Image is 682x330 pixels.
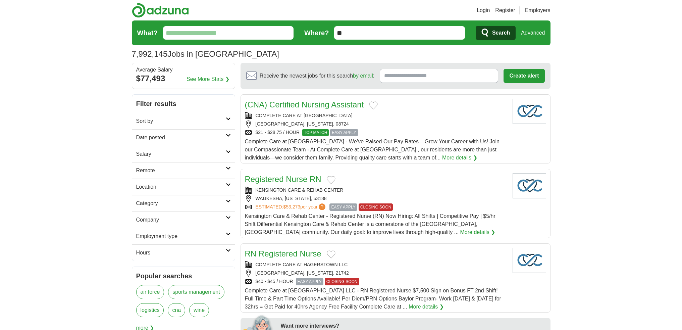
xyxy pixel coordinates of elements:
h2: Employment type [136,232,226,240]
span: Kensington Care & Rehab Center - Registered Nurse (RN) Now Hiring: All Shifts | Competitive Pay |... [245,213,495,235]
div: COMPLETE CARE AT [GEOGRAPHIC_DATA] [245,112,507,119]
span: ? [319,203,325,210]
h2: Date posted [136,134,226,142]
h2: Salary [136,150,226,158]
button: Add to favorite jobs [327,250,335,258]
img: Company logo [513,248,546,273]
a: RN Registered Nurse [245,249,321,258]
a: Location [132,179,235,195]
a: Advanced [521,26,545,40]
h2: Category [136,199,226,207]
h2: Popular searches [136,271,231,281]
img: Company logo [513,99,546,124]
a: Sort by [132,113,235,129]
span: EASY APPLY [329,203,357,211]
span: 7,992,145 [132,48,168,60]
a: Remote [132,162,235,179]
a: logistics [136,303,164,317]
a: sports management [168,285,224,299]
a: Salary [132,146,235,162]
label: What? [137,28,158,38]
a: More details ❯ [460,228,495,236]
span: Complete Care at [GEOGRAPHIC_DATA] - We’ve Raised Our Pay Rates – Grow Your Career with Us! Join ... [245,139,500,160]
span: Receive the newest jobs for this search : [260,72,374,80]
a: Date posted [132,129,235,146]
h2: Company [136,216,226,224]
button: Search [476,26,516,40]
span: $53,273 [283,204,300,209]
span: CLOSING SOON [325,278,359,285]
span: CLOSING SOON [359,203,393,211]
div: Average Salary [136,67,231,73]
a: Registered Nurse RN [245,175,321,184]
a: Company [132,211,235,228]
div: [GEOGRAPHIC_DATA], [US_STATE], 08724 [245,121,507,128]
h2: Sort by [136,117,226,125]
div: Want more interviews? [281,322,546,330]
span: TOP MATCH [302,129,329,136]
img: Company logo [513,173,546,198]
a: wine [189,303,209,317]
a: Employers [525,6,550,14]
a: Login [477,6,490,14]
a: Hours [132,244,235,261]
a: See More Stats ❯ [187,75,229,83]
span: EASY APPLY [330,129,358,136]
button: Create alert [504,69,544,83]
a: air force [136,285,164,299]
div: WAUKESHA, [US_STATE], 53188 [245,195,507,202]
div: $77,493 [136,73,231,85]
a: (CNA) Certified Nursing Assistant [245,100,364,109]
a: by email [353,73,373,79]
span: Complete Care at [GEOGRAPHIC_DATA] LLC - RN Registered Nurse $7,500 Sign on Bonus FT 2nd Shift! F... [245,288,501,310]
a: Employment type [132,228,235,244]
img: Adzuna logo [132,3,189,18]
h2: Location [136,183,226,191]
a: ESTIMATED:$53,273per year? [256,203,327,211]
div: KENSINGTON CARE & REHAB CENTER [245,187,507,194]
div: $40 - $45 / HOUR [245,278,507,285]
a: More details ❯ [442,154,477,162]
a: More details ❯ [409,303,444,311]
button: Add to favorite jobs [369,101,378,109]
label: Where? [304,28,329,38]
h2: Remote [136,167,226,175]
h1: Jobs in [GEOGRAPHIC_DATA] [132,49,279,58]
span: EASY APPLY [296,278,323,285]
h2: Hours [136,249,226,257]
a: cna [168,303,185,317]
a: Category [132,195,235,211]
span: Search [492,26,510,40]
div: COMPLETE CARE AT HAGERSTOWN LLC [245,261,507,268]
div: $21 - $28.75 / HOUR [245,129,507,136]
div: [GEOGRAPHIC_DATA], [US_STATE], 21742 [245,270,507,277]
a: Register [495,6,515,14]
button: Add to favorite jobs [327,176,335,184]
h2: Filter results [132,95,235,113]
